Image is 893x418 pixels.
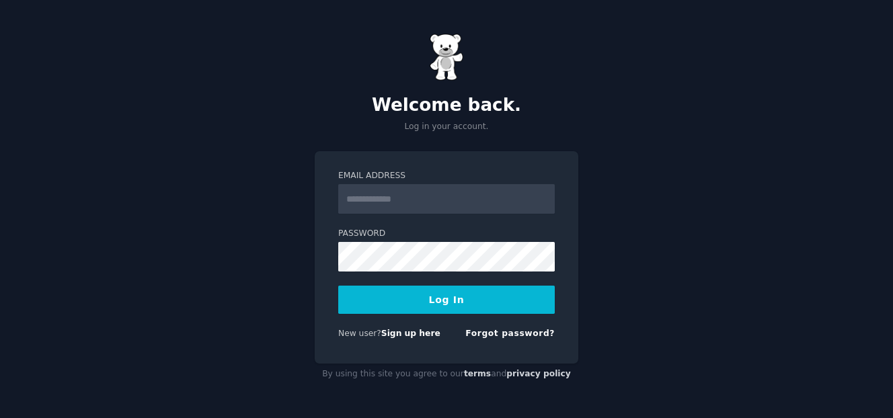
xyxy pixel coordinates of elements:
img: Gummy Bear [430,34,463,81]
span: New user? [338,329,381,338]
a: privacy policy [506,369,571,378]
button: Log In [338,286,555,314]
p: Log in your account. [315,121,578,133]
h2: Welcome back. [315,95,578,116]
a: Sign up here [381,329,440,338]
label: Password [338,228,555,240]
div: By using this site you agree to our and [315,364,578,385]
a: Forgot password? [465,329,555,338]
label: Email Address [338,170,555,182]
a: terms [464,369,491,378]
